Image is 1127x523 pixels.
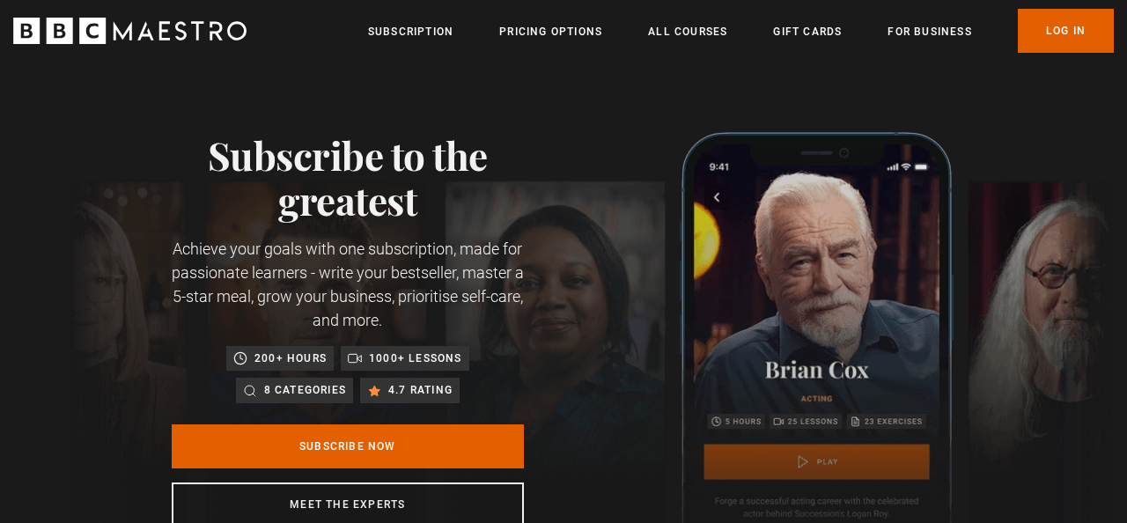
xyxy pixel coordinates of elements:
[648,23,727,41] a: All Courses
[888,23,971,41] a: For business
[368,9,1114,53] nav: Primary
[172,237,524,332] p: Achieve your goals with one subscription, made for passionate learners - write your bestseller, m...
[254,350,327,367] p: 200+ hours
[172,132,524,223] h1: Subscribe to the greatest
[13,18,247,44] svg: BBC Maestro
[773,23,842,41] a: Gift Cards
[368,23,453,41] a: Subscription
[388,381,453,399] p: 4.7 rating
[1018,9,1114,53] a: Log In
[172,424,524,468] a: Subscribe Now
[369,350,462,367] p: 1000+ lessons
[499,23,602,41] a: Pricing Options
[264,381,346,399] p: 8 categories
